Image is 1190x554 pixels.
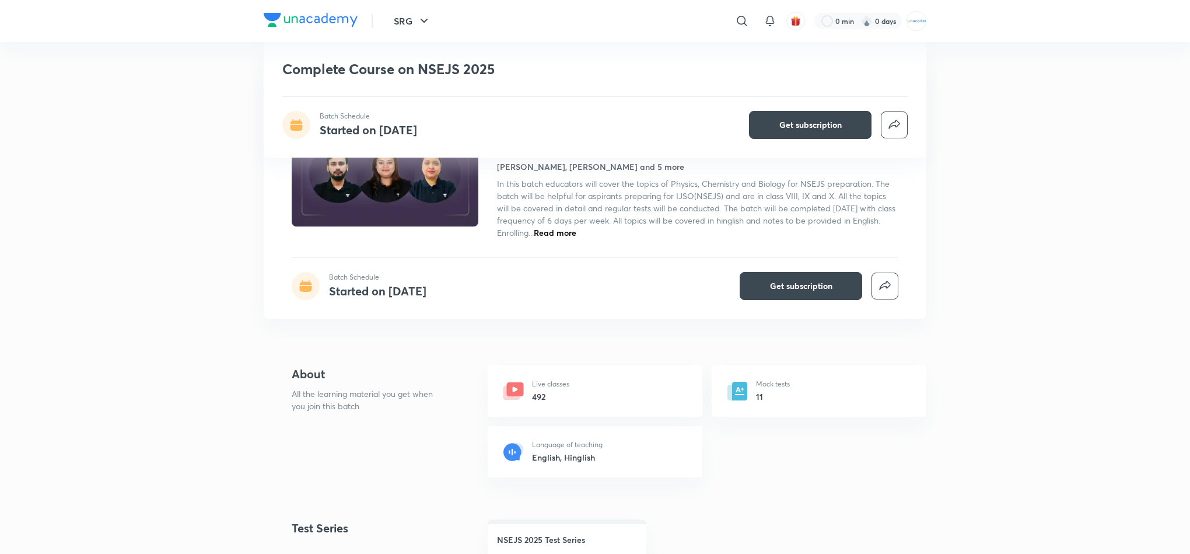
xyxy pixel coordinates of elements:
[770,280,832,292] span: Get subscription
[532,440,603,450] p: Language of teaching
[786,12,805,30] button: avatar
[329,283,426,299] h4: Started on [DATE]
[756,391,790,403] h6: 11
[320,122,417,138] h4: Started on [DATE]
[497,534,585,546] h4: NSEJS 2025 Test Series
[282,61,739,78] h1: Complete Course on NSEJS 2025
[292,388,442,412] p: All the learning material you get when you join this batch
[749,111,871,139] button: Get subscription
[861,15,873,27] img: streak
[290,120,480,228] img: Thumbnail
[907,11,926,31] img: MOHAMMED SHOAIB
[329,272,426,283] p: Batch Schedule
[534,227,576,238] span: Read more
[532,379,569,389] p: Live classes
[320,111,417,121] p: Batch Schedule
[779,119,842,131] span: Get subscription
[292,365,450,383] h4: About
[497,178,895,238] span: In this batch educators will cover the topics of Physics, Chemistry and Biology for NSEJS prepara...
[740,272,862,300] button: Get subscription
[756,379,790,389] p: Mock tests
[532,451,603,464] h6: English, Hinglish
[264,13,358,30] a: Company Logo
[532,391,569,403] h6: 492
[387,9,438,33] button: SRG
[790,16,801,26] img: avatar
[264,13,358,27] img: Company Logo
[497,161,684,173] h4: [PERSON_NAME], [PERSON_NAME] and 5 more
